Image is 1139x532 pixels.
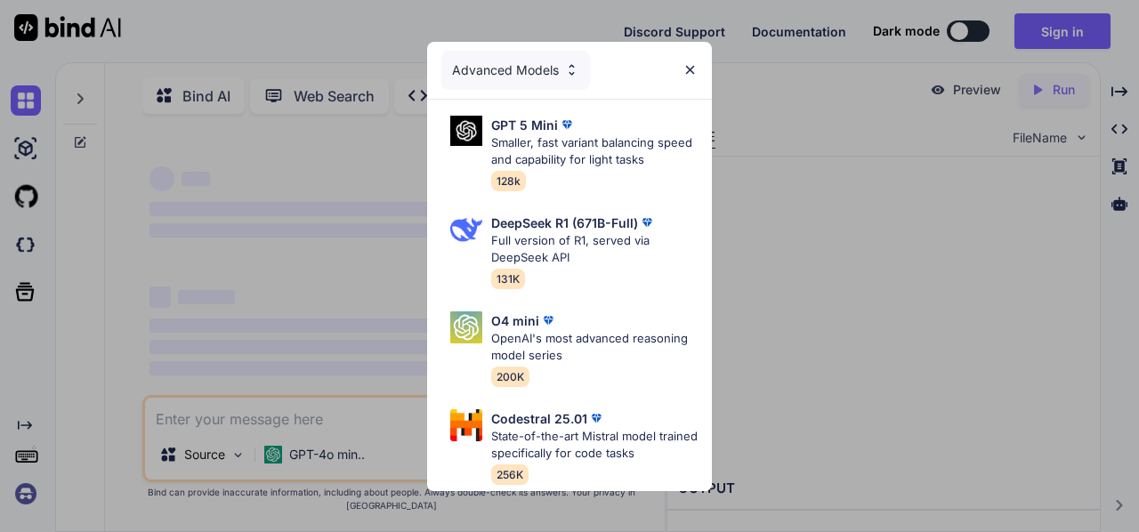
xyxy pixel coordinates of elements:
img: Pick Models [450,311,482,343]
p: DeepSeek R1 (671B-Full) [491,214,638,232]
img: Pick Models [564,62,579,77]
p: O4 mini [491,311,539,330]
p: Full version of R1, served via DeepSeek API [491,232,698,267]
img: premium [587,409,605,427]
p: Smaller, fast variant balancing speed and capability for light tasks [491,134,698,169]
p: State-of-the-art Mistral model trained specifically for code tasks [491,428,698,463]
img: close [683,62,698,77]
img: premium [638,214,656,231]
div: Advanced Models [441,51,590,90]
img: Pick Models [450,409,482,441]
p: Codestral 25.01 [491,409,587,428]
img: Pick Models [450,214,482,246]
img: premium [539,311,557,329]
p: OpenAI's most advanced reasoning model series [491,330,698,365]
span: 256K [491,464,529,485]
img: Pick Models [450,116,482,147]
span: 128k [491,171,526,191]
img: premium [558,116,576,133]
span: 200K [491,367,529,387]
span: 131K [491,269,525,289]
p: GPT 5 Mini [491,116,558,134]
